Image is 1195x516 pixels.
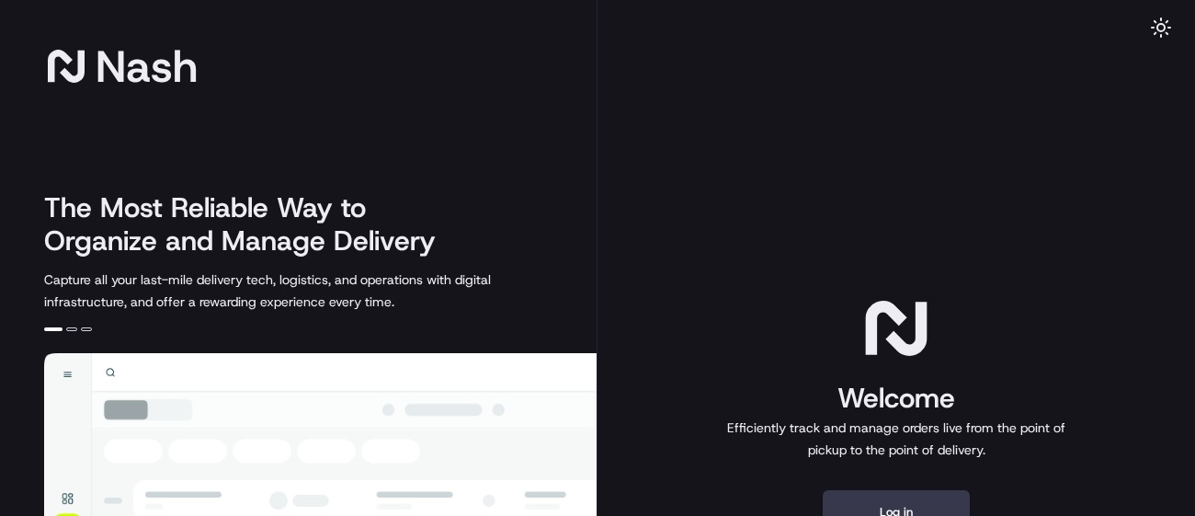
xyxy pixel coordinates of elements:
[44,191,456,258] h2: The Most Reliable Way to Organize and Manage Delivery
[720,417,1073,461] p: Efficiently track and manage orders live from the point of pickup to the point of delivery.
[720,380,1073,417] h1: Welcome
[96,48,198,85] span: Nash
[44,269,574,313] p: Capture all your last-mile delivery tech, logistics, and operations with digital infrastructure, ...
